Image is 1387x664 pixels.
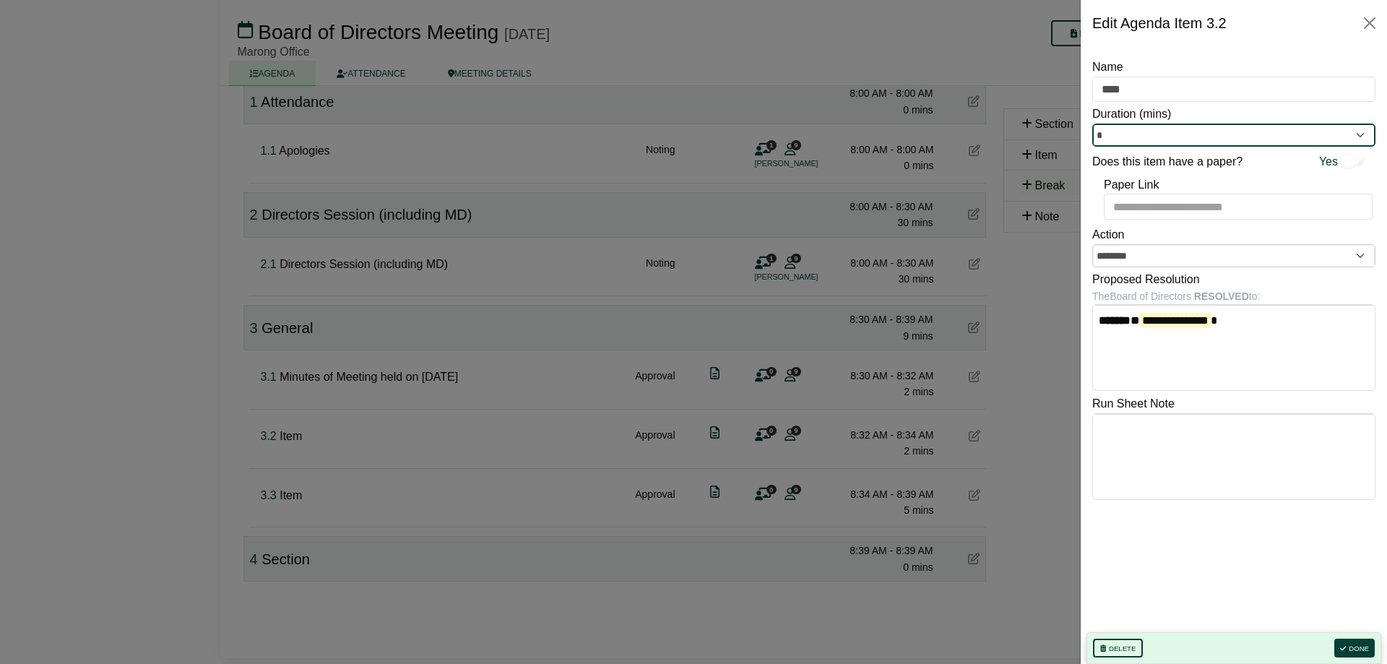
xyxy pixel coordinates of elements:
[1092,270,1200,289] label: Proposed Resolution
[1334,639,1375,657] button: Done
[1194,290,1249,302] b: RESOLVED
[1104,176,1159,194] label: Paper Link
[1358,12,1381,35] button: Close
[1092,12,1227,35] div: Edit Agenda Item 3.2
[1092,58,1123,77] label: Name
[1092,105,1171,124] label: Duration (mins)
[1092,288,1375,304] div: The Board of Directors to:
[1319,152,1338,171] span: Yes
[1093,639,1143,657] button: Delete
[1092,152,1243,171] label: Does this item have a paper?
[1092,225,1124,244] label: Action
[1092,394,1175,413] label: Run Sheet Note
